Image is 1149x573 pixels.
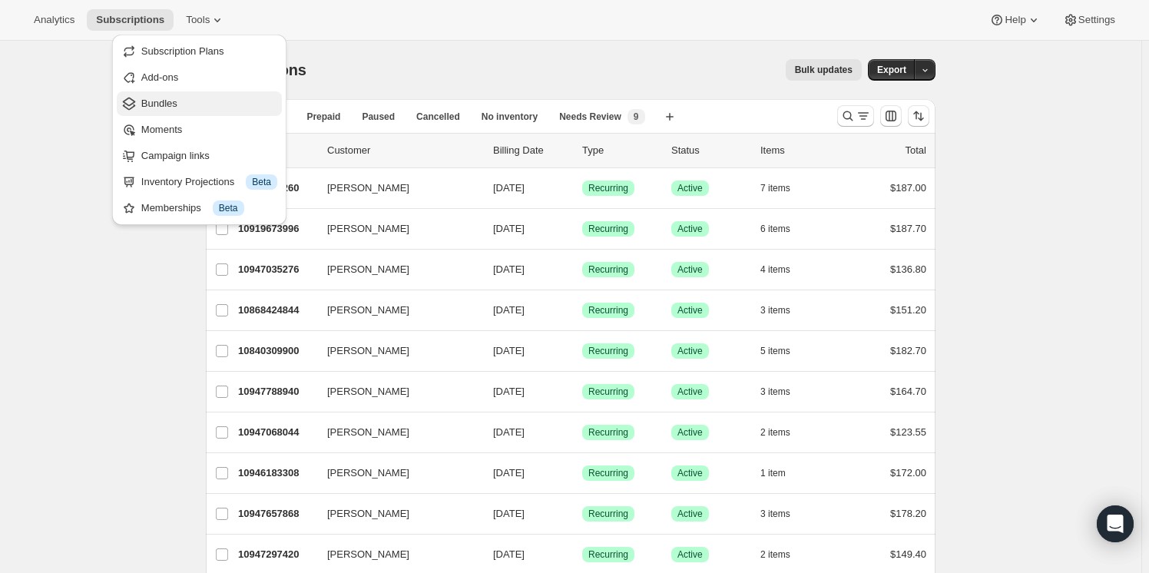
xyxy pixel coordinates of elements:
[760,503,807,525] button: 3 items
[588,182,628,194] span: Recurring
[588,548,628,561] span: Recurring
[760,182,790,194] span: 7 items
[117,196,282,220] button: Memberships
[493,386,525,397] span: [DATE]
[890,467,926,479] span: $172.00
[588,467,628,479] span: Recurring
[318,461,472,485] button: [PERSON_NAME]
[238,218,926,240] div: 10919673996[PERSON_NAME][DATE]SuccessRecurringSuccessActive6 items$187.70
[238,462,926,484] div: 10946183308[PERSON_NAME][DATE]SuccessRecurringSuccessActive1 item$172.00
[238,343,315,359] p: 10840309900
[760,508,790,520] span: 3 items
[677,426,703,439] span: Active
[760,426,790,439] span: 2 items
[206,61,306,78] span: Subscriptions
[760,544,807,565] button: 2 items
[318,217,472,241] button: [PERSON_NAME]
[238,262,315,277] p: 10947035276
[493,223,525,234] span: [DATE]
[760,386,790,398] span: 3 items
[906,143,926,158] p: Total
[318,339,472,363] button: [PERSON_NAME]
[141,124,182,135] span: Moments
[493,548,525,560] span: [DATE]
[219,202,238,214] span: Beta
[760,300,807,321] button: 3 items
[890,508,926,519] span: $178.20
[837,105,874,127] button: Search and filter results
[760,259,807,280] button: 4 items
[238,300,926,321] div: 10868424844[PERSON_NAME][DATE]SuccessRecurringSuccessActive3 items$151.20
[760,548,790,561] span: 2 items
[306,111,340,123] span: Prepaid
[677,223,703,235] span: Active
[795,64,853,76] span: Bulk updates
[141,98,177,109] span: Bundles
[559,111,621,123] span: Needs Review
[890,426,926,438] span: $123.55
[327,221,409,237] span: [PERSON_NAME]
[117,91,282,116] button: Bundles
[760,304,790,316] span: 3 items
[588,223,628,235] span: Recurring
[238,177,926,199] div: 10894213260[PERSON_NAME][DATE]SuccessRecurringSuccessActive7 items$187.00
[588,386,628,398] span: Recurring
[482,111,538,123] span: No inventory
[890,548,926,560] span: $149.40
[327,465,409,481] span: [PERSON_NAME]
[238,303,315,318] p: 10868424844
[493,467,525,479] span: [DATE]
[34,14,75,26] span: Analytics
[416,111,460,123] span: Cancelled
[760,143,837,158] div: Items
[186,14,210,26] span: Tools
[87,9,174,31] button: Subscriptions
[890,345,926,356] span: $182.70
[238,143,926,158] div: IDCustomerBilling DateTypeStatusItemsTotal
[252,176,271,188] span: Beta
[493,304,525,316] span: [DATE]
[327,262,409,277] span: [PERSON_NAME]
[141,45,224,57] span: Subscription Plans
[117,144,282,168] button: Campaign links
[890,223,926,234] span: $187.70
[760,263,790,276] span: 4 items
[238,465,315,481] p: 10946183308
[1078,14,1115,26] span: Settings
[677,345,703,357] span: Active
[238,259,926,280] div: 10947035276[PERSON_NAME][DATE]SuccessRecurringSuccessActive4 items$136.80
[318,298,472,323] button: [PERSON_NAME]
[980,9,1050,31] button: Help
[318,420,472,445] button: [PERSON_NAME]
[588,508,628,520] span: Recurring
[634,111,639,123] span: 9
[327,303,409,318] span: [PERSON_NAME]
[318,542,472,567] button: [PERSON_NAME]
[760,340,807,362] button: 5 items
[141,174,277,190] div: Inventory Projections
[117,170,282,194] button: Inventory Projections
[588,345,628,357] span: Recurring
[493,263,525,275] span: [DATE]
[141,200,277,216] div: Memberships
[760,177,807,199] button: 7 items
[1097,505,1134,542] div: Open Intercom Messenger
[760,467,786,479] span: 1 item
[238,547,315,562] p: 10947297420
[677,508,703,520] span: Active
[238,503,926,525] div: 10947657868[PERSON_NAME][DATE]SuccessRecurringSuccessActive3 items$178.20
[327,143,481,158] p: Customer
[1054,9,1124,31] button: Settings
[327,506,409,522] span: [PERSON_NAME]
[890,182,926,194] span: $187.00
[760,345,790,357] span: 5 items
[677,386,703,398] span: Active
[760,422,807,443] button: 2 items
[588,304,628,316] span: Recurring
[238,384,315,399] p: 10947788940
[880,105,902,127] button: Customize table column order and visibility
[117,118,282,142] button: Moments
[327,425,409,440] span: [PERSON_NAME]
[327,384,409,399] span: [PERSON_NAME]
[177,9,234,31] button: Tools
